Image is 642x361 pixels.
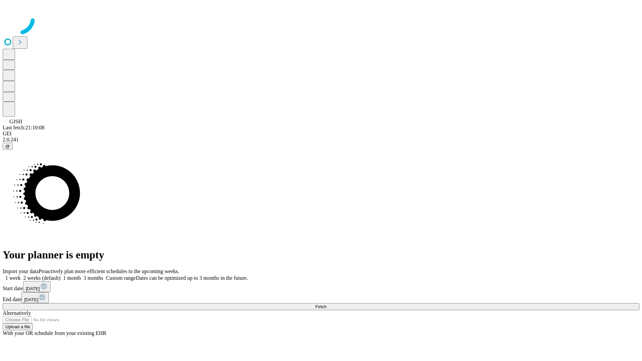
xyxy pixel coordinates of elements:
[3,323,33,330] button: Upload a file
[3,131,639,137] div: GEI
[3,249,639,261] h1: Your planner is empty
[3,310,31,316] span: Alternatively
[23,281,50,292] button: [DATE]
[63,275,81,281] span: 1 month
[9,119,22,124] span: GJSH
[3,292,639,303] div: End date
[5,275,21,281] span: 1 week
[106,275,136,281] span: Custom range
[23,275,61,281] span: 2 weeks (default)
[315,304,326,309] span: Fetch
[3,330,106,336] span: With your OR schedule from your existing EHR
[3,303,639,310] button: Fetch
[26,286,40,291] span: [DATE]
[5,144,10,149] span: @
[136,275,248,281] span: Dates can be optimized up to 3 months in the future.
[3,137,639,143] div: 2.0.241
[3,281,639,292] div: Start date
[3,125,44,130] span: Last fetch: 21:10:08
[21,292,49,303] button: [DATE]
[39,268,179,274] span: Proactively plan more efficient schedules in the upcoming weeks.
[84,275,103,281] span: 3 months
[3,143,13,150] button: @
[24,297,38,302] span: [DATE]
[3,268,39,274] span: Import your data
